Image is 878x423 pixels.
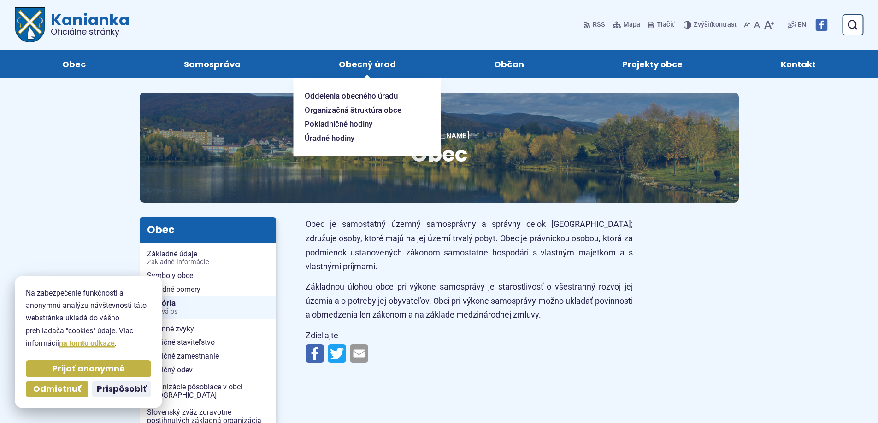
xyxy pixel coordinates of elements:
button: Nastaviť pôvodnú veľkosť písma [752,15,762,35]
button: Zväčšiť veľkosť písma [762,15,776,35]
span: Časová os [147,308,269,316]
span: Obecný úrad [339,50,396,78]
img: Prejsť na Facebook stránku [815,19,827,31]
span: kontrast [694,21,737,29]
h3: Obec [140,217,276,243]
p: Obec je samostatný územný samosprávny a správny celok [GEOGRAPHIC_DATA]; združuje osoby, ktoré ma... [306,217,633,273]
span: RSS [593,19,605,30]
span: Kontakt [781,50,816,78]
a: Oddelenia obecného úradu [305,89,419,103]
span: Rodinné zvyky [147,322,269,336]
span: Symboly obce [147,269,269,283]
span: Oddelenia obecného úradu [305,89,398,103]
span: Tradičný odev [147,363,269,377]
span: Projekty obce [622,50,683,78]
span: Obec [411,139,468,169]
a: Logo Kanianka, prejsť na domovskú stránku. [15,7,130,42]
p: Na zabezpečenie funkčnosti a anonymnú analýzu návštevnosti táto webstránka ukladá do vášho prehli... [26,287,151,349]
span: Prijať anonymné [52,364,125,374]
button: Zvýšiťkontrast [684,15,738,35]
img: Zdieľať na Twitteri [328,344,346,363]
span: Zvýšiť [694,21,712,29]
a: Projekty obce [583,50,723,78]
a: HistóriaČasová os [140,296,276,319]
a: Tradičný odev [140,363,276,377]
a: Občan [454,50,564,78]
span: Pokladničné hodiny [305,117,372,131]
button: Prispôsobiť [92,381,151,397]
a: Kontakt [741,50,856,78]
p: Základnou úlohou obce pri výkone samosprávy je starostlivosť o všestranný rozvoj jej územia a o p... [306,280,633,322]
span: Mapa [623,19,640,30]
span: Prispôsobiť [97,384,147,394]
span: Základné informácie [147,259,269,266]
img: Zdieľať na Facebooku [306,344,324,363]
a: Tradičné staviteľstvo [140,336,276,349]
span: Kanianka [45,12,130,36]
span: Občan [494,50,524,78]
span: Úradné hodiny [305,131,354,145]
button: Tlačiť [646,15,676,35]
span: Odmietnuť [33,384,81,394]
span: Tlačiť [657,21,674,29]
span: Tradičné zamestnanie [147,349,269,363]
span: EN [798,19,806,30]
a: Samospráva [144,50,280,78]
span: Organizácie pôsobiace v obci [GEOGRAPHIC_DATA] [147,380,269,402]
button: Zmenšiť veľkosť písma [742,15,752,35]
p: Zdieľajte [306,329,633,343]
a: Rodinné zvyky [140,322,276,336]
a: Tradičné zamestnanie [140,349,276,363]
a: Obecný úrad [299,50,436,78]
a: Úradné hodiny [305,131,419,145]
a: Základné údajeZákladné informácie [140,247,276,269]
a: Prírodné pomery [140,283,276,296]
img: Zdieľať e-mailom [350,344,368,363]
span: Základné údaje [147,247,269,269]
span: Oficiálne stránky [51,28,130,36]
img: Prejsť na domovskú stránku [15,7,45,42]
a: Symboly obce [140,269,276,283]
span: Prírodné pomery [147,283,269,296]
button: Prijať anonymné [26,360,151,377]
span: Organizačná štruktúra obce [305,103,401,117]
a: RSS [583,15,607,35]
a: Organizácie pôsobiace v obci [GEOGRAPHIC_DATA] [140,380,276,402]
a: Organizačná štruktúra obce [305,103,419,117]
span: Samospráva [184,50,241,78]
a: na tomto odkaze [59,339,115,348]
a: EN [796,19,808,30]
span: Tradičné staviteľstvo [147,336,269,349]
button: Odmietnuť [26,381,88,397]
a: Mapa [611,15,642,35]
a: Pokladničné hodiny [305,117,419,131]
span: História [147,296,269,319]
span: Obec [62,50,86,78]
a: Obec [22,50,125,78]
